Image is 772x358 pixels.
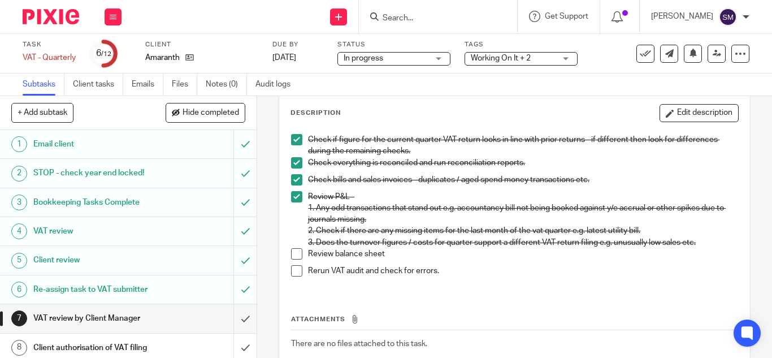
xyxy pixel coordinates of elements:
div: 3 [11,195,27,210]
div: 8 [11,340,27,356]
h1: STOP - check year end locked! [33,165,159,182]
button: Hide completed [166,103,245,122]
a: Client tasks [73,74,123,96]
p: 1. Any odd transactions that stand out e.g. accountancy bill not being booked against y/e accrual... [308,202,738,226]
span: Hide completed [183,109,239,118]
p: [PERSON_NAME] [651,11,713,22]
button: + Add subtask [11,103,73,122]
p: 2. Check if there are any missing items for the last month of the vat quarter e.g. latest utility... [308,225,738,236]
label: Due by [272,40,323,49]
button: Edit description [660,104,739,122]
p: Check bills and sales invoices - duplicates / aged spend money transactions etc. [308,174,738,186]
h1: VAT review by Client Manager [33,310,159,327]
div: 4 [11,223,27,239]
p: Rerun VAT audit and check for errors. [308,265,738,277]
span: Working On It + 2 [471,54,531,62]
label: Status [337,40,450,49]
a: Audit logs [255,74,299,96]
span: Get Support [545,12,588,20]
p: Review balance sheet [308,248,738,260]
div: 2 [11,166,27,182]
span: [DATE] [272,54,296,62]
p: Check everything is reconciled and run reconciliation reports. [308,157,738,169]
div: 6 [11,282,27,297]
div: 6 [96,47,111,60]
div: 5 [11,253,27,269]
input: Search [381,14,483,24]
label: Client [145,40,258,49]
a: Files [172,74,197,96]
p: Check if figure for the current quarter VAT return looks in line with prior returns - if differen... [308,134,738,157]
a: Notes (0) [206,74,247,96]
div: VAT - Quarterly [23,52,76,63]
label: Task [23,40,76,49]
p: Amaranth [145,52,180,63]
h1: VAT review [33,223,159,240]
p: 3. Does the turnover figures / costs for quarter support a different VAT return filing e.g. unusu... [308,237,738,248]
span: In progress [344,54,383,62]
span: Attachments [291,316,345,322]
p: Review P&L - [308,191,738,202]
img: svg%3E [719,8,737,26]
h1: Client review [33,252,159,269]
a: Subtasks [23,74,64,96]
p: Description [290,109,341,118]
h1: Email client [33,136,159,153]
small: /12 [101,51,111,57]
h1: Bookkeeping Tasks Complete [33,194,159,211]
h1: Client authorisation of VAT filing [33,339,159,356]
div: 1 [11,136,27,152]
div: 7 [11,310,27,326]
span: There are no files attached to this task. [291,340,427,348]
label: Tags [465,40,578,49]
a: Emails [132,74,163,96]
img: Pixie [23,9,79,24]
h1: Re-assign task to VAT submitter [33,281,159,298]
